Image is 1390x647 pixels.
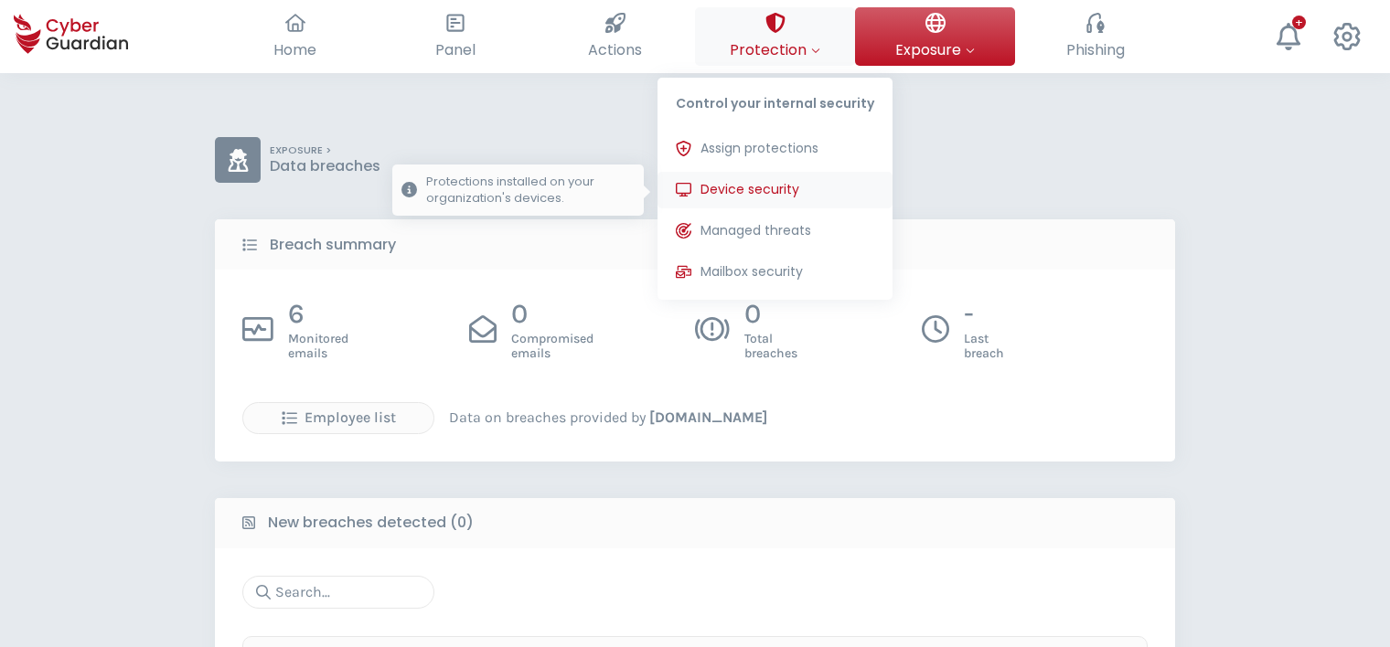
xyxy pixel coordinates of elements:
[535,7,695,66] button: Actions
[700,180,799,199] span: Device security
[511,297,593,332] p: 0
[658,78,893,122] p: Control your internal security
[426,174,635,207] p: Protections installed on your organization's devices.
[730,38,820,61] span: Protection
[1292,16,1306,29] div: +
[257,407,420,429] div: Employee list
[700,262,803,281] span: Mailbox security
[270,157,380,175] p: Data breaches
[658,213,893,249] button: Managed threats
[288,332,348,361] span: Monitored emails
[375,7,535,66] button: Panel
[435,38,476,61] span: Panel
[242,402,434,434] button: Employee list
[288,297,348,332] p: 6
[1015,7,1175,66] button: Phishing
[449,402,767,434] div: Data on breaches provided by
[855,7,1015,66] button: Exposure
[658,131,893,167] button: Assign protections
[700,221,811,240] span: Managed threats
[588,38,642,61] span: Actions
[511,332,593,361] span: Compromised emails
[273,38,316,61] span: Home
[744,297,797,332] p: 0
[700,139,818,158] span: Assign protections
[215,7,375,66] button: Home
[964,332,1004,361] span: Last breach
[268,512,474,534] b: New breaches detected (0)
[658,254,893,291] button: Mailbox security
[964,297,1004,332] p: -
[242,576,434,609] input: Search...
[649,407,767,429] b: [DOMAIN_NAME]
[270,234,396,256] b: Breach summary
[895,38,975,61] span: Exposure
[695,7,855,66] button: ProtectionControl your internal securityAssign protectionsDevice securityProtections installed on...
[270,144,380,157] p: EXPOSURE >
[658,172,893,208] button: Device securityProtections installed on your organization's devices.
[744,332,797,361] span: Total breaches
[1066,38,1125,61] span: Phishing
